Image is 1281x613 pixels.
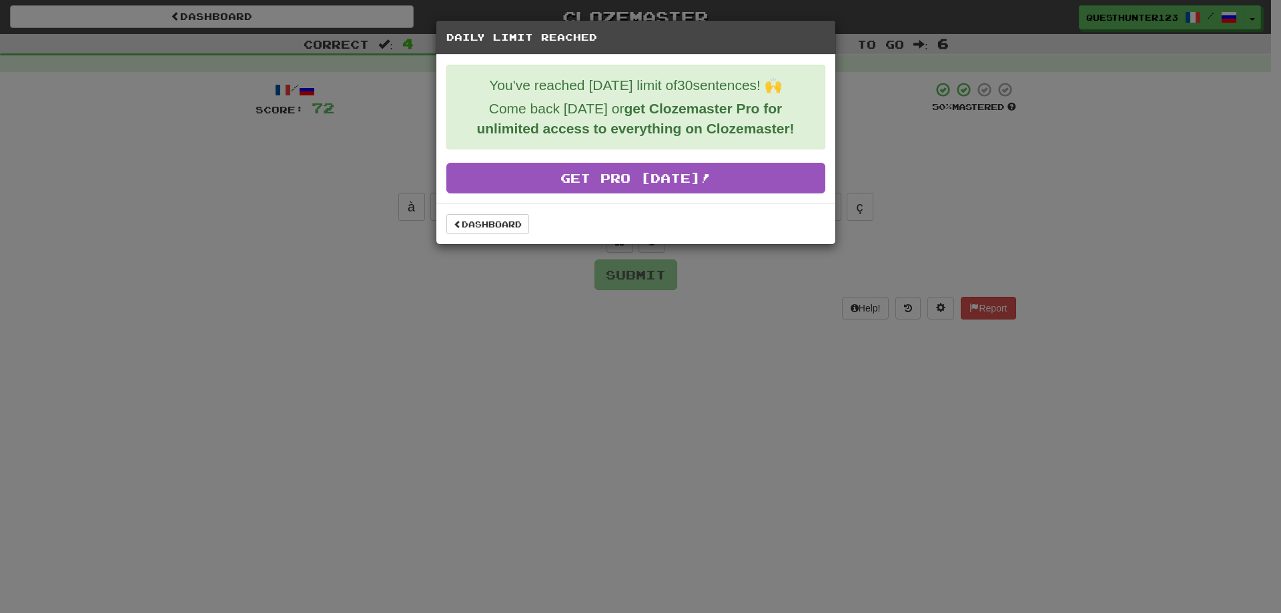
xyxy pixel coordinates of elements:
p: Come back [DATE] or [457,99,815,139]
a: Dashboard [446,214,529,234]
h5: Daily Limit Reached [446,31,825,44]
a: Get Pro [DATE]! [446,163,825,193]
p: You've reached [DATE] limit of 30 sentences! 🙌 [457,75,815,95]
strong: get Clozemaster Pro for unlimited access to everything on Clozemaster! [476,101,794,136]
